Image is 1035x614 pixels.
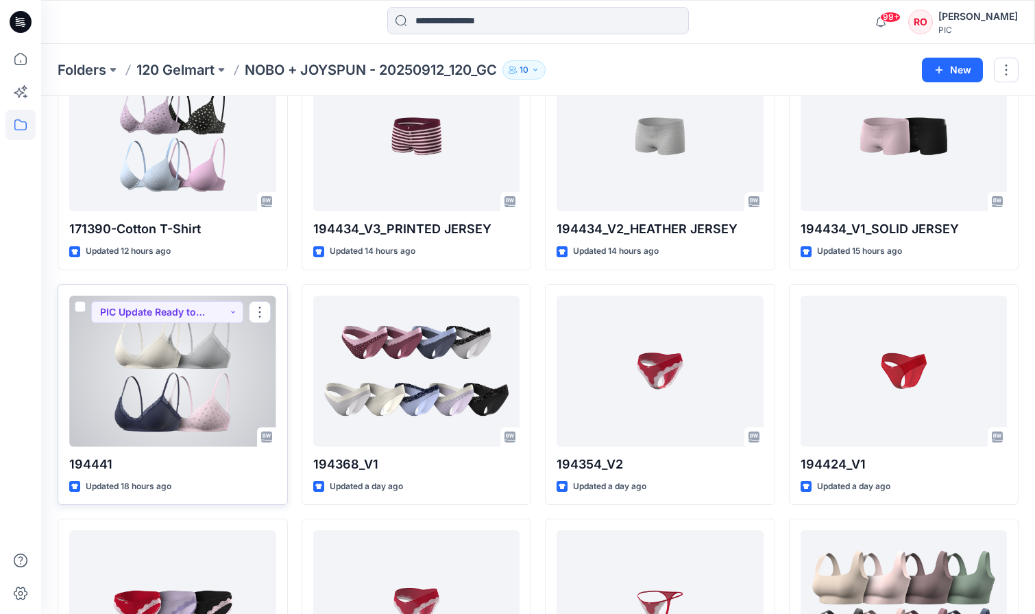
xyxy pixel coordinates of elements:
p: Updated 14 hours ago [573,244,659,259]
button: 10 [502,60,546,80]
p: Updated a day ago [573,480,646,494]
span: 99+ [880,12,901,23]
div: PIC [938,25,1018,35]
p: NOBO + JOYSPUN - 20250912_120_GC [245,60,497,80]
p: Updated 18 hours ago [86,480,171,494]
a: 171390-Cotton T-Shirt [69,60,276,211]
div: [PERSON_NAME] [938,8,1018,25]
p: Updated a day ago [330,480,403,494]
p: Updated 15 hours ago [817,244,902,259]
p: 194368_V1 [313,455,520,474]
button: New [922,58,983,82]
p: 171390-Cotton T-Shirt [69,220,276,239]
p: 10 [520,62,528,78]
p: 194441 [69,455,276,474]
p: 194434_V3_PRINTED JERSEY [313,220,520,239]
p: Updated 14 hours ago [330,244,415,259]
div: RO [908,10,933,34]
a: Folders [58,60,106,80]
a: 194354_V2 [557,296,764,447]
a: 194434_V1_SOLID JERSEY [801,60,1008,211]
a: 194424_V1 [801,296,1008,447]
a: 194441 [69,296,276,447]
p: 194354_V2 [557,455,764,474]
p: 194434_V2_HEATHER JERSEY [557,220,764,239]
p: 194434_V1_SOLID JERSEY [801,220,1008,239]
a: 120 Gelmart [136,60,215,80]
a: 194434_V3_PRINTED JERSEY [313,60,520,211]
p: Updated 12 hours ago [86,244,171,259]
p: 194424_V1 [801,455,1008,474]
a: 194368_V1 [313,296,520,447]
a: 194434_V2_HEATHER JERSEY [557,60,764,211]
p: Updated a day ago [817,480,890,494]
